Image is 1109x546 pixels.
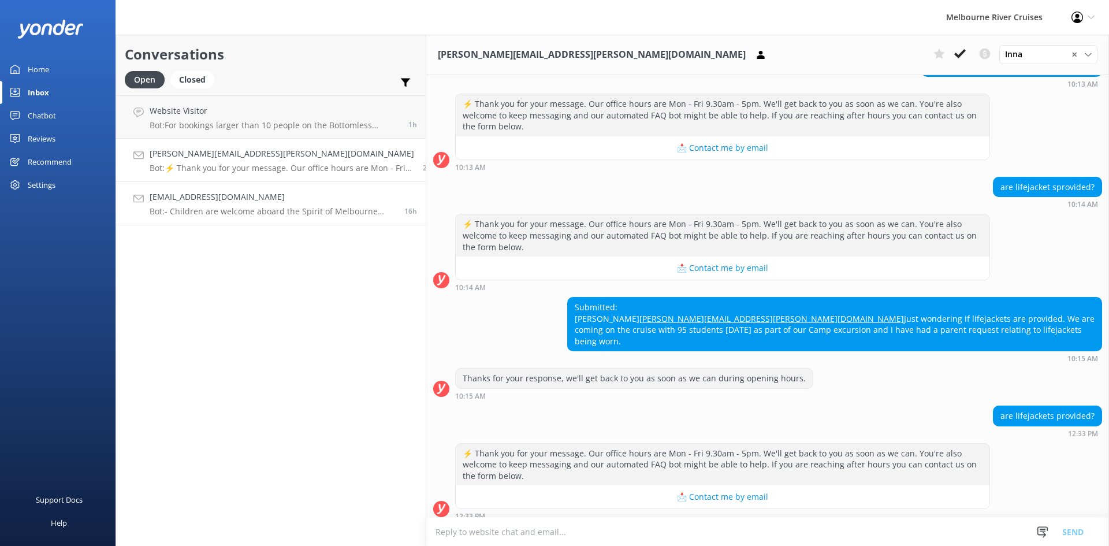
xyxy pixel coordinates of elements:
img: yonder-white-logo.png [17,20,84,39]
div: Oct 08 2025 10:13am (UTC +11:00) Australia/Sydney [921,80,1102,88]
strong: 10:13 AM [455,164,486,171]
div: are lifejackets provided? [993,406,1101,426]
h4: [EMAIL_ADDRESS][DOMAIN_NAME] [150,191,396,203]
strong: 10:14 AM [1067,201,1098,208]
div: Oct 08 2025 10:15am (UTC +11:00) Australia/Sydney [455,392,813,400]
strong: 10:14 AM [455,284,486,291]
p: Bot: For bookings larger than 10 people on the Bottomless Brunch Afloat, please contact the team ... [150,120,400,131]
div: Settings [28,173,55,196]
div: Oct 08 2025 10:15am (UTC +11:00) Australia/Sydney [567,354,1102,362]
button: 📩 Contact me by email [456,136,989,159]
div: Oct 08 2025 10:13am (UTC +11:00) Australia/Sydney [455,163,990,171]
h2: Conversations [125,43,417,65]
a: Website VisitorBot:For bookings larger than 10 people on the Bottomless Brunch Afloat, please con... [116,95,426,139]
div: Reviews [28,127,55,150]
div: Oct 08 2025 10:14am (UTC +11:00) Australia/Sydney [455,283,990,291]
div: Inbox [28,81,49,104]
span: Oct 08 2025 01:23pm (UTC +11:00) Australia/Sydney [408,120,417,129]
div: Home [28,58,49,81]
a: [EMAIL_ADDRESS][DOMAIN_NAME]Bot:- Children are welcome aboard the Spirit of Melbourne Dinner Crui... [116,182,426,225]
strong: 10:13 AM [1067,81,1098,88]
strong: 10:15 AM [455,393,486,400]
a: [PERSON_NAME][EMAIL_ADDRESS][PERSON_NAME][DOMAIN_NAME] [639,313,904,324]
strong: 12:33 PM [455,513,485,520]
span: Oct 08 2025 12:33pm (UTC +11:00) Australia/Sydney [423,163,431,173]
h4: Website Visitor [150,105,400,117]
a: [PERSON_NAME][EMAIL_ADDRESS][PERSON_NAME][DOMAIN_NAME]Bot:⚡ Thank you for your message. Our offic... [116,139,426,182]
span: Inna [1005,48,1029,61]
div: Closed [170,71,214,88]
div: Recommend [28,150,72,173]
strong: 10:15 AM [1067,355,1098,362]
div: Submitted: [PERSON_NAME] Just wondering if lifejackets are provided. We are coming on the cruise ... [568,298,1101,351]
p: Bot: ⚡ Thank you for your message. Our office hours are Mon - Fri 9.30am - 5pm. We'll get back to... [150,163,414,173]
strong: 12:33 PM [1068,430,1098,437]
span: Oct 07 2025 10:29pm (UTC +11:00) Australia/Sydney [404,206,417,216]
h3: [PERSON_NAME][EMAIL_ADDRESS][PERSON_NAME][DOMAIN_NAME] [438,47,746,62]
div: ⚡ Thank you for your message. Our office hours are Mon - Fri 9.30am - 5pm. We'll get back to you ... [456,214,989,257]
button: 📩 Contact me by email [456,485,989,508]
div: ⚡ Thank you for your message. Our office hours are Mon - Fri 9.30am - 5pm. We'll get back to you ... [456,444,989,486]
div: are lifejacket sprovided? [993,177,1101,197]
div: Assign User [999,45,1097,64]
div: ⚡ Thank you for your message. Our office hours are Mon - Fri 9.30am - 5pm. We'll get back to you ... [456,94,989,136]
button: 📩 Contact me by email [456,257,989,280]
div: Oct 08 2025 10:14am (UTC +11:00) Australia/Sydney [993,200,1102,208]
a: Closed [170,73,220,86]
h4: [PERSON_NAME][EMAIL_ADDRESS][PERSON_NAME][DOMAIN_NAME] [150,147,414,160]
span: ✕ [1071,49,1077,60]
div: Help [51,511,67,534]
div: Oct 08 2025 12:33pm (UTC +11:00) Australia/Sydney [455,512,990,520]
p: Bot: - Children are welcome aboard the Spirit of Melbourne Dinner Cruise, but they must remain se... [150,206,396,217]
div: Chatbot [28,104,56,127]
div: Open [125,71,165,88]
div: Thanks for your response, we'll get back to you as soon as we can during opening hours. [456,369,813,388]
a: Open [125,73,170,86]
div: Support Docs [36,488,83,511]
div: Oct 08 2025 12:33pm (UTC +11:00) Australia/Sydney [993,429,1102,437]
